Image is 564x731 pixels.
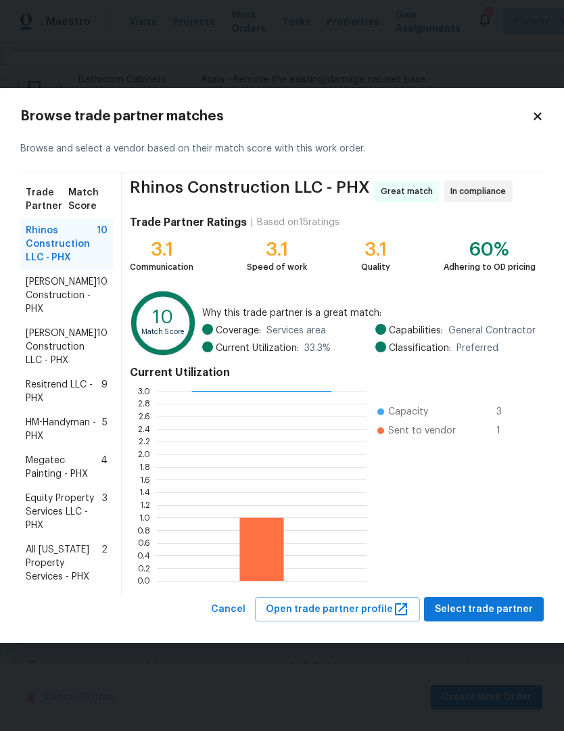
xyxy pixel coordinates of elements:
text: 2.0 [138,450,150,458]
h4: Trade Partner Ratings [130,216,247,229]
div: Quality [361,260,390,274]
div: | [247,216,257,229]
span: Great match [381,185,438,198]
span: 9 [101,378,108,405]
span: HM-Handyman - PHX [26,416,102,443]
text: 1.8 [139,463,150,471]
span: Preferred [456,341,498,355]
span: Rhinos Construction LLC - PHX [130,181,370,202]
span: General Contractor [448,324,536,337]
span: 3 [102,492,108,532]
text: 0.2 [138,564,150,572]
span: Open trade partner profile [266,601,409,618]
span: Sent to vendor [388,424,456,438]
span: In compliance [450,185,511,198]
text: 2.2 [139,438,150,446]
h4: Current Utilization [130,366,536,379]
h2: Browse trade partner matches [20,110,532,123]
span: Capabilities: [389,324,443,337]
span: 10 [97,224,108,264]
div: 3.1 [247,243,307,256]
span: [PERSON_NAME] Construction LLC - PHX [26,327,97,367]
text: 3.0 [138,387,150,396]
div: Adhering to OD pricing [444,260,536,274]
span: Why this trade partner is a great match: [202,306,536,320]
div: 3.1 [361,243,390,256]
div: Speed of work [247,260,307,274]
span: 5 [102,416,108,443]
text: 1.2 [140,501,150,509]
span: All [US_STATE] Property Services - PHX [26,543,101,584]
span: Current Utilization: [216,341,299,355]
span: Match Score [68,186,108,213]
div: 60% [444,243,536,256]
div: Browse and select a vendor based on their match score with this work order. [20,126,544,172]
span: [PERSON_NAME] Construction - PHX [26,275,97,316]
span: Resitrend LLC - PHX [26,378,101,405]
text: 1.0 [139,514,150,522]
text: 10 [153,308,173,327]
text: 0.8 [137,526,150,534]
span: Services area [266,324,326,337]
span: 33.3 % [304,341,331,355]
text: 2.8 [138,400,150,408]
text: Match Score [141,329,185,336]
div: 3.1 [130,243,193,256]
button: Select trade partner [424,597,544,622]
button: Cancel [206,597,251,622]
span: Select trade partner [435,601,533,618]
div: Based on 15 ratings [257,216,339,229]
span: 1 [496,424,518,438]
span: 3 [496,405,518,419]
span: Classification: [389,341,451,355]
span: Trade Partner [26,186,68,213]
text: 1.6 [140,476,150,484]
span: Megatec Painting - PHX [26,454,101,481]
span: 10 [97,275,108,316]
text: 0.6 [138,539,150,547]
text: 0.0 [137,577,150,585]
text: 1.4 [139,488,150,496]
button: Open trade partner profile [255,597,420,622]
span: Capacity [388,405,428,419]
div: Communication [130,260,193,274]
span: Rhinos Construction LLC - PHX [26,224,97,264]
text: 0.4 [137,552,150,560]
span: Equity Property Services LLC - PHX [26,492,102,532]
span: Coverage: [216,324,261,337]
span: 10 [97,327,108,367]
text: 2.4 [138,425,150,433]
text: 2.6 [139,412,150,421]
span: 2 [101,543,108,584]
span: Cancel [211,601,245,618]
span: 4 [101,454,108,481]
